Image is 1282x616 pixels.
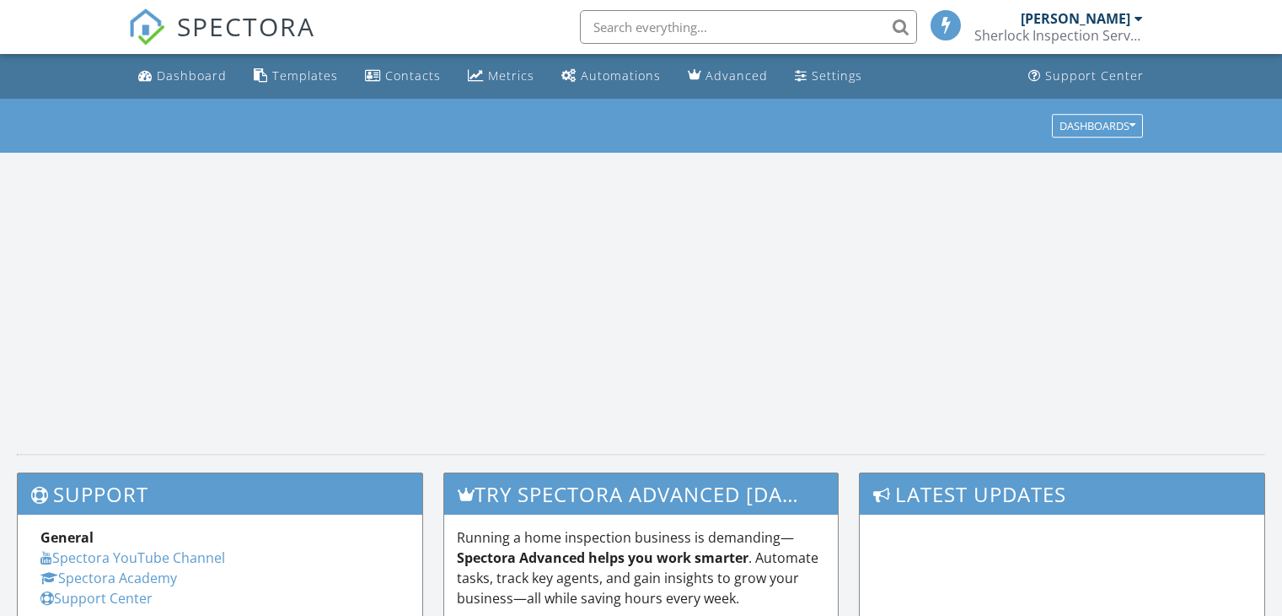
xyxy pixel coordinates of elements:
span: SPECTORA [177,8,315,44]
div: [PERSON_NAME] [1021,10,1130,27]
div: Dashboard [157,68,227,84]
div: Contacts [385,68,441,84]
strong: General [40,528,94,547]
div: Metrics [488,68,534,84]
h3: Latest Updates [860,473,1264,515]
a: Support Center [40,589,153,608]
a: Automations (Basic) [555,61,668,92]
a: Metrics [461,61,541,92]
input: Search everything... [580,10,917,44]
div: Dashboards [1059,120,1135,132]
div: Templates [272,68,338,84]
div: Support Center [1045,68,1144,84]
a: Spectora Academy [40,569,177,587]
a: Advanced [681,61,775,92]
div: Advanced [705,68,768,84]
a: SPECTORA [128,23,315,58]
div: Automations [581,68,661,84]
a: Contacts [358,61,448,92]
button: Dashboards [1052,114,1143,138]
a: Support Center [1022,61,1151,92]
strong: Spectora Advanced helps you work smarter [457,548,748,567]
img: The Best Home Inspection Software - Spectora [128,8,165,46]
h3: Support [18,473,422,515]
a: Templates [247,61,345,92]
p: Running a home inspection business is demanding— . Automate tasks, track key agents, and gain ins... [457,527,826,608]
a: Dashboard [131,61,233,92]
div: Sherlock Inspection Services LLC [974,27,1143,44]
div: Settings [812,68,862,84]
h3: Try spectora advanced [DATE] [444,473,839,515]
a: Spectora YouTube Channel [40,548,225,567]
a: Settings [788,61,869,92]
